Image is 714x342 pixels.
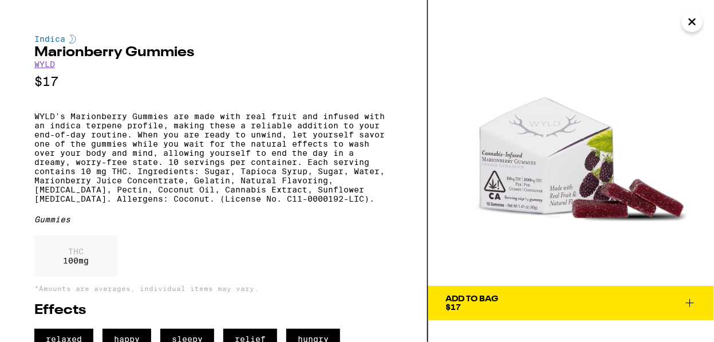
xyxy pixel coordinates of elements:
[34,304,393,317] h2: Effects
[34,46,393,60] h2: Marionberry Gummies
[445,302,461,312] span: $17
[34,285,393,292] p: *Amounts are averages, individual items may vary.
[34,60,55,69] a: WYLD
[7,8,82,17] span: Hi. Need any help?
[682,11,703,32] button: Close
[69,34,76,44] img: indicaColor.svg
[34,235,117,277] div: 100 mg
[428,286,714,320] button: Add To Bag$17
[34,34,393,44] div: Indica
[445,295,498,303] div: Add To Bag
[34,74,393,89] p: $17
[34,215,393,224] div: Gummies
[63,247,89,256] p: THC
[34,112,393,203] p: WYLD's Marionberry Gummies are made with real fruit and infused with an indica terpene profile, m...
